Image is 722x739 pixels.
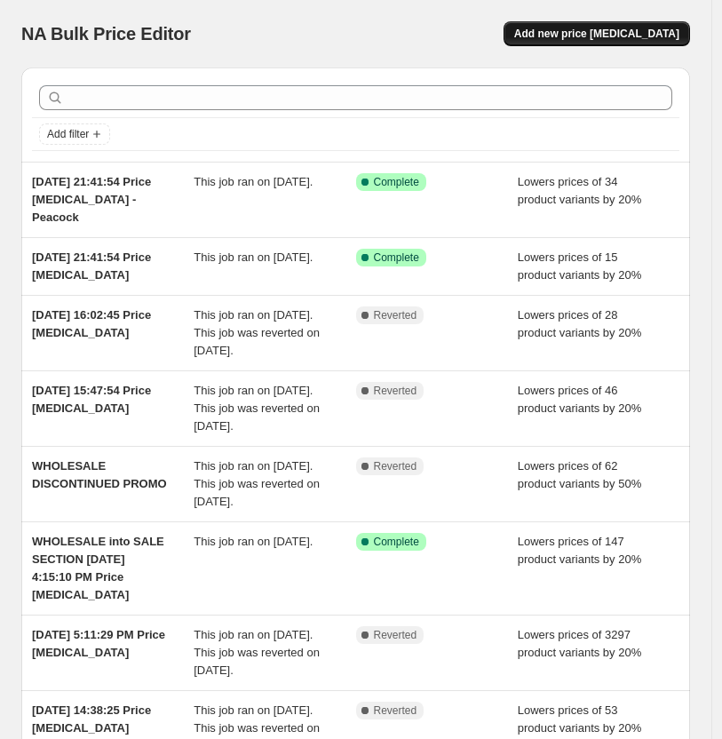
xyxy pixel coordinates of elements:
[518,459,641,490] span: Lowers prices of 62 product variants by 50%
[374,308,417,322] span: Reverted
[194,535,313,548] span: This job ran on [DATE].
[518,384,641,415] span: Lowers prices of 46 product variants by 20%
[194,250,313,264] span: This job ran on [DATE].
[518,628,641,659] span: Lowers prices of 3297 product variants by 20%
[504,21,690,46] button: Add new price [MEDICAL_DATA]
[374,703,417,718] span: Reverted
[21,24,191,44] span: NA Bulk Price Editor
[518,308,641,339] span: Lowers prices of 28 product variants by 20%
[374,628,417,642] span: Reverted
[518,250,641,282] span: Lowers prices of 15 product variants by 20%
[39,123,110,145] button: Add filter
[32,308,151,339] span: [DATE] 16:02:45 Price [MEDICAL_DATA]
[518,175,641,206] span: Lowers prices of 34 product variants by 20%
[32,459,167,490] span: WHOLESALE DISCONTINUED PROMO
[32,384,151,415] span: [DATE] 15:47:54 Price [MEDICAL_DATA]
[194,175,313,188] span: This job ran on [DATE].
[374,535,419,549] span: Complete
[518,535,641,566] span: Lowers prices of 147 product variants by 20%
[32,703,151,735] span: [DATE] 14:38:25 Price [MEDICAL_DATA]
[32,250,151,282] span: [DATE] 21:41:54 Price [MEDICAL_DATA]
[374,250,419,265] span: Complete
[374,459,417,473] span: Reverted
[32,535,164,601] span: WHOLESALE into SALE SECTION [DATE] 4:15:10 PM Price [MEDICAL_DATA]
[47,127,89,141] span: Add filter
[32,175,151,224] span: [DATE] 21:41:54 Price [MEDICAL_DATA] - Peacock
[194,384,320,433] span: This job ran on [DATE]. This job was reverted on [DATE].
[374,384,417,398] span: Reverted
[194,628,320,677] span: This job ran on [DATE]. This job was reverted on [DATE].
[514,27,679,41] span: Add new price [MEDICAL_DATA]
[374,175,419,189] span: Complete
[32,628,165,659] span: [DATE] 5:11:29 PM Price [MEDICAL_DATA]
[194,308,320,357] span: This job ran on [DATE]. This job was reverted on [DATE].
[518,703,641,735] span: Lowers prices of 53 product variants by 20%
[194,459,320,508] span: This job ran on [DATE]. This job was reverted on [DATE].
